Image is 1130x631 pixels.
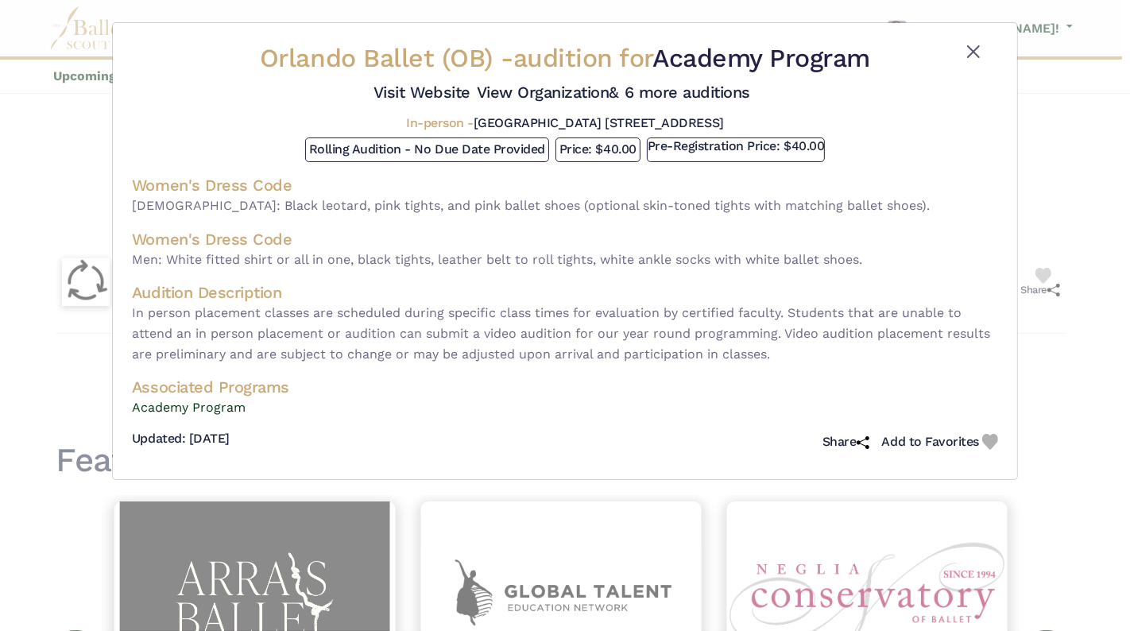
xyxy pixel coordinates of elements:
h4: Women's Dress Code [132,229,998,250]
h5: Share [822,434,869,451]
button: Close [964,42,983,61]
h5: Rolling Audition - No Due Date Provided [309,141,545,158]
span: Academy Program [652,43,870,73]
h5: Pre-Registration Price: $40.00 [648,138,825,155]
h5: Updated: [DATE] [132,431,230,447]
h2: Orlando Ballet (OB) - [260,43,870,73]
span: audition for [513,43,652,73]
span: & 6 more auditions [610,83,750,102]
span: [DEMOGRAPHIC_DATA]: Black leotard, pink tights, and pink ballet shoes (optional skin-toned tights... [132,198,930,213]
span: Men: White fitted shirt or all in one, black tights, leather belt to roll tights, white ankle soc... [132,252,862,267]
a: Visit Website [373,83,470,102]
span: In person placement classes are scheduled during specific class times for evaluation by certified... [132,305,990,361]
a: Academy Program [132,397,998,418]
span: In-person - [406,115,474,130]
h4: Audition Description [132,282,998,303]
a: View Organization& 6 more auditions [477,83,750,102]
h5: Price: $40.00 [559,141,637,158]
h5: Add to Favorites [882,434,979,451]
h4: Associated Programs [132,377,998,397]
h4: Women's Dress Code [132,175,998,195]
span: [GEOGRAPHIC_DATA] [STREET_ADDRESS] [474,115,724,130]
